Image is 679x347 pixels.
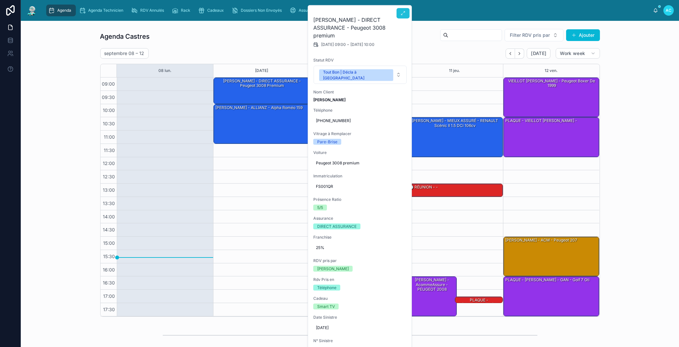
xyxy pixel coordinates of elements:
[317,304,335,310] div: Smart TV
[88,8,123,13] span: Agenda Technicien
[102,307,117,312] span: 17:30
[102,187,117,193] span: 13:00
[407,118,503,157] div: [PERSON_NAME] - MIEUX ASSURÉ - RENAULT Scénic II 1.5 dCi 106cv
[316,245,404,250] span: 25%
[316,325,404,330] span: [DATE]
[313,173,407,179] span: Immatriculation
[102,254,117,259] span: 15:30
[102,280,117,285] span: 16:30
[314,66,407,84] button: Select Button
[299,8,320,13] span: Assurances
[57,8,71,13] span: Agenda
[181,8,190,13] span: Rack
[26,5,38,16] img: App logo
[214,78,309,104] div: [PERSON_NAME] - DIRECT ASSURANCE - Peugeot 3008 premium
[102,147,117,153] span: 11:30
[455,297,503,303] div: PLAQUE - [PERSON_NAME] - DIRECT ASSURANCE - Skoda octavia
[46,5,76,16] a: Agenda
[505,78,599,89] div: VIEILLOT [PERSON_NAME] - Peugeot boxer de 1999
[515,49,524,59] button: Next
[313,315,407,320] span: Date Sinistre
[101,94,117,100] span: 09:30
[102,174,117,179] span: 12:30
[504,277,599,316] div: PLAQUE - [PERSON_NAME] - GAN - Golf 7 gti
[313,338,407,343] span: N° Sinistre
[505,237,578,243] div: [PERSON_NAME] - ACM - Peugeot 207
[504,237,599,276] div: [PERSON_NAME] - ACM - Peugeot 207
[323,69,389,81] div: Tout Bon | Décla à [GEOGRAPHIC_DATA]
[313,90,407,95] span: Nom Client
[313,150,407,155] span: Voiture
[527,48,550,59] button: [DATE]
[215,105,303,111] div: [PERSON_NAME] - ALLIANZ - alpha Roméo 159
[102,107,117,113] span: 10:00
[158,64,171,77] button: 08 lun.
[504,118,599,157] div: PLAQUE - VIEILLOT [PERSON_NAME] -
[408,277,456,292] div: [PERSON_NAME] - AcommeAssure - PEUGEOT 2008
[560,50,585,56] span: Work week
[317,285,336,291] div: Téléphone
[407,184,503,197] div: 🕒 RÉUNION - -
[317,139,337,145] div: Pare-Brise
[313,235,407,240] span: Franchise
[215,78,309,89] div: [PERSON_NAME] - DIRECT ASSURANCE - Peugeot 3008 premium
[100,32,150,41] h1: Agenda Castres
[545,64,558,77] button: 12 ven.
[313,16,407,39] h2: [PERSON_NAME] - DIRECT ASSURANCE - Peugeot 3008 premium
[556,48,600,59] button: Work week
[408,118,502,129] div: [PERSON_NAME] - MIEUX ASSURÉ - RENAULT Scénic II 1.5 dCi 106cv
[102,267,117,272] span: 16:00
[408,184,439,190] div: 🕒 RÉUNION - -
[102,201,117,206] span: 13:30
[350,42,374,47] span: [DATE] 10:00
[207,8,224,13] span: Cadeaux
[102,134,117,140] span: 11:00
[170,5,195,16] a: Rack
[506,49,515,59] button: Back
[317,266,349,272] div: [PERSON_NAME]
[230,5,286,16] a: Dossiers Non Envoyés
[321,42,346,47] span: [DATE] 09:00
[43,3,653,18] div: scrollable content
[102,214,117,219] span: 14:00
[214,104,309,144] div: [PERSON_NAME] - ALLIANZ - alpha Roméo 159
[531,50,546,56] span: [DATE]
[101,81,117,87] span: 09:00
[347,42,349,47] span: -
[77,5,128,16] a: Agenda Technicien
[140,8,164,13] span: RDV Annulés
[196,5,228,16] a: Cadeaux
[334,5,392,16] a: NE PAS TOUCHER
[102,293,117,299] span: 17:00
[505,118,578,124] div: PLAQUE - VIEILLOT [PERSON_NAME] -
[505,29,564,41] button: Select Button
[317,205,323,211] div: 5/5
[407,277,456,316] div: [PERSON_NAME] - AcommeAssure - PEUGEOT 2008
[241,8,282,13] span: Dossiers Non Envoyés
[104,50,144,57] h2: septembre 08 – 12
[316,160,404,166] span: Peugeot 3008 premium
[313,58,407,63] span: Statut RDV
[102,227,117,232] span: 14:30
[313,216,407,221] span: Assurance
[129,5,169,16] a: RDV Annulés
[313,97,346,102] strong: [PERSON_NAME]
[255,64,268,77] button: [DATE]
[504,78,599,117] div: VIEILLOT [PERSON_NAME] - Peugeot boxer de 1999
[102,160,117,166] span: 12:00
[316,118,404,123] span: [PHONE_NUMBER]
[566,29,600,41] button: Ajouter
[456,297,502,317] div: PLAQUE - [PERSON_NAME] - DIRECT ASSURANCE - Skoda octavia
[102,240,117,246] span: 15:00
[666,8,672,13] span: AC
[449,64,460,77] button: 11 jeu.
[313,296,407,301] span: Cadeau
[313,258,407,263] span: RDV pris par
[313,277,407,282] span: Rdv Pris en
[510,32,550,38] span: Filter RDV pris par
[313,197,407,202] span: Présence Ratio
